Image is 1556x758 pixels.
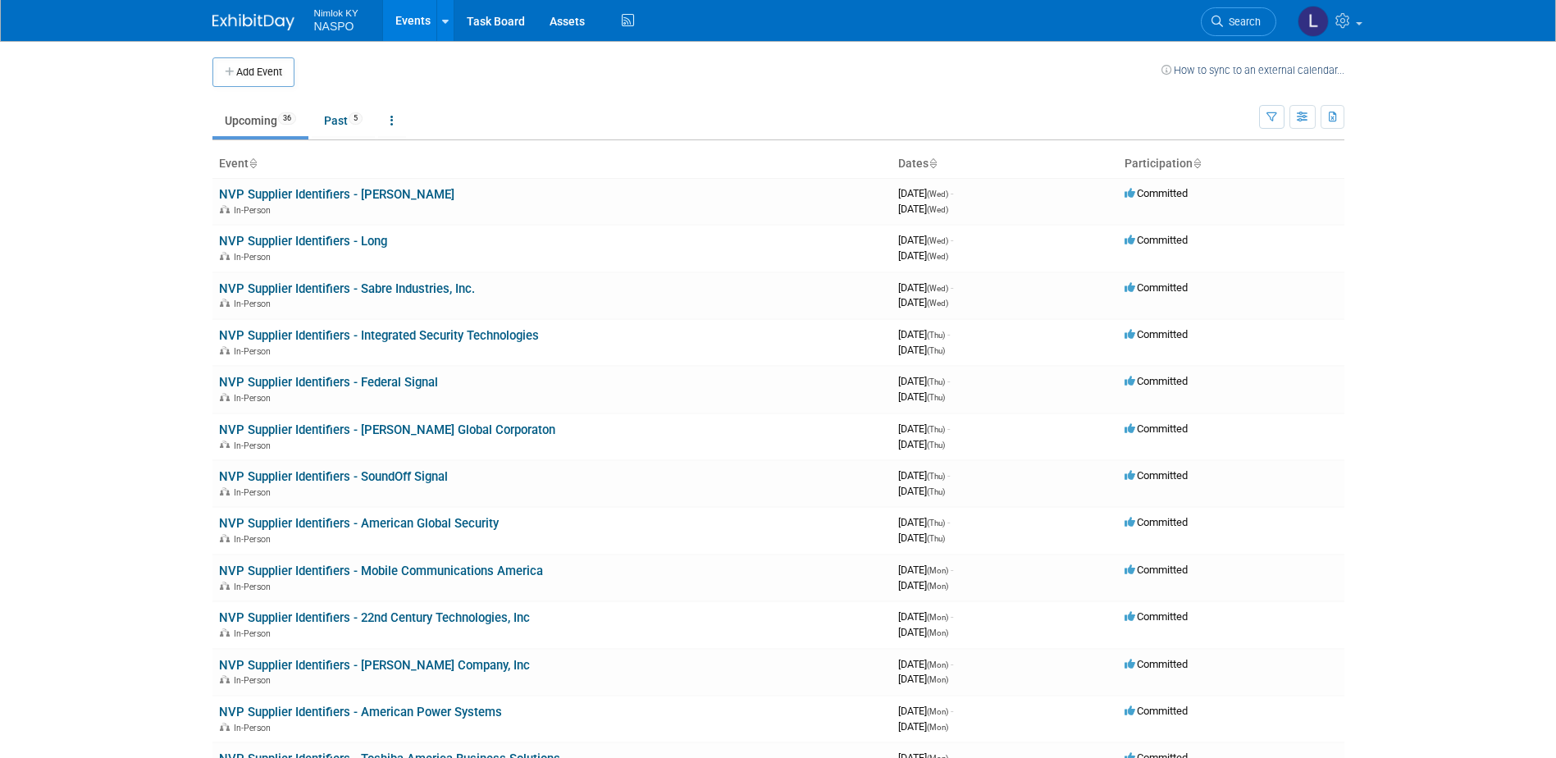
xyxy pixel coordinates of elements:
span: Committed [1125,234,1188,246]
span: - [951,610,953,623]
span: (Wed) [927,205,948,214]
a: Upcoming36 [212,105,308,136]
span: In-Person [234,252,276,263]
span: (Thu) [927,441,945,450]
a: NVP Supplier Identifiers - Federal Signal [219,375,438,390]
span: [DATE] [898,390,945,403]
span: [DATE] [898,610,953,623]
a: Sort by Participation Type [1193,157,1201,170]
img: In-Person Event [220,723,230,731]
span: [DATE] [898,344,945,356]
span: - [947,328,950,340]
a: NVP Supplier Identifiers - American Power Systems [219,705,502,719]
span: - [951,564,953,576]
span: (Mon) [927,707,948,716]
span: (Thu) [927,487,945,496]
a: NVP Supplier Identifiers - [PERSON_NAME] Company, Inc [219,658,530,673]
span: [DATE] [898,375,950,387]
span: (Thu) [927,346,945,355]
span: - [951,234,953,246]
img: In-Person Event [220,628,230,637]
span: [DATE] [898,658,953,670]
span: Committed [1125,469,1188,482]
img: In-Person Event [220,582,230,590]
span: [DATE] [898,422,950,435]
span: In-Person [234,205,276,216]
span: [DATE] [898,234,953,246]
th: Dates [892,150,1118,178]
span: (Mon) [927,628,948,637]
th: Event [212,150,892,178]
span: Committed [1125,375,1188,387]
th: Participation [1118,150,1344,178]
span: Nimlok KY [314,3,358,21]
span: Search [1223,16,1261,28]
span: (Thu) [927,377,945,386]
span: In-Person [234,723,276,733]
span: In-Person [234,393,276,404]
span: (Wed) [927,236,948,245]
span: 5 [349,112,363,125]
span: (Thu) [927,425,945,434]
span: [DATE] [898,203,948,215]
span: [DATE] [898,532,945,544]
span: - [951,187,953,199]
span: [DATE] [898,673,948,685]
a: NVP Supplier Identifiers - [PERSON_NAME] [219,187,454,202]
a: NVP Supplier Identifiers - Sabre Industries, Inc. [219,281,475,296]
a: NVP Supplier Identifiers - [PERSON_NAME] Global Corporaton [219,422,555,437]
span: In-Person [234,534,276,545]
span: [DATE] [898,516,950,528]
span: [DATE] [898,485,945,497]
span: [DATE] [898,281,953,294]
span: Committed [1125,516,1188,528]
span: [DATE] [898,187,953,199]
a: NVP Supplier Identifiers - Integrated Security Technologies [219,328,539,343]
a: NVP Supplier Identifiers - American Global Security [219,516,499,531]
span: [DATE] [898,469,950,482]
span: In-Person [234,582,276,592]
span: (Mon) [927,582,948,591]
span: 36 [278,112,296,125]
button: Add Event [212,57,294,87]
span: [DATE] [898,720,948,733]
span: [DATE] [898,626,948,638]
span: (Mon) [927,613,948,622]
span: - [947,516,950,528]
span: (Wed) [927,299,948,308]
span: Committed [1125,328,1188,340]
span: In-Person [234,346,276,357]
img: In-Person Event [220,346,230,354]
a: NVP Supplier Identifiers - SoundOff Signal [219,469,448,484]
img: In-Person Event [220,487,230,495]
span: [DATE] [898,564,953,576]
span: (Thu) [927,472,945,481]
span: NASPO [314,20,354,33]
span: In-Person [234,299,276,309]
a: Sort by Event Name [249,157,257,170]
span: (Thu) [927,331,945,340]
span: (Wed) [927,284,948,293]
img: In-Person Event [220,534,230,542]
span: Committed [1125,422,1188,435]
span: - [947,375,950,387]
span: (Thu) [927,518,945,527]
img: Lee Ann Pope [1298,6,1329,37]
a: Past5 [312,105,375,136]
a: Sort by Start Date [929,157,937,170]
span: (Wed) [927,252,948,261]
a: Search [1201,7,1276,36]
span: - [951,705,953,717]
a: NVP Supplier Identifiers - Long [219,234,387,249]
span: Committed [1125,610,1188,623]
img: In-Person Event [220,441,230,449]
span: - [947,422,950,435]
img: In-Person Event [220,252,230,260]
a: NVP Supplier Identifiers - Mobile Communications America [219,564,543,578]
span: - [947,469,950,482]
span: - [951,281,953,294]
span: (Mon) [927,723,948,732]
span: Committed [1125,281,1188,294]
span: Committed [1125,705,1188,717]
span: In-Person [234,441,276,451]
